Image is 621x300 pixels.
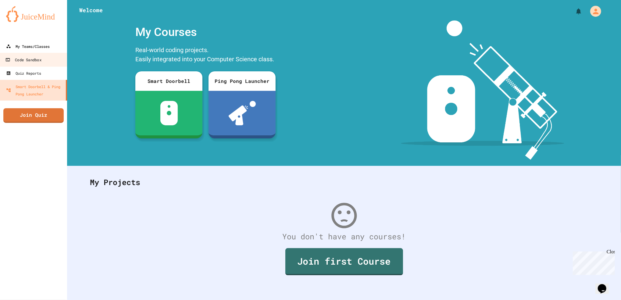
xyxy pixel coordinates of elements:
[6,83,63,98] div: Smart Doorbell & Ping Pong Launcher
[6,6,61,22] img: logo-orange.svg
[6,70,41,77] div: Quiz Reports
[5,56,41,64] div: Code Sandbox
[6,43,50,50] div: My Teams/Classes
[570,249,615,275] iframe: chat widget
[132,20,279,44] div: My Courses
[2,2,42,39] div: Chat with us now!Close
[84,170,604,194] div: My Projects
[564,6,584,16] div: My Notifications
[209,71,276,91] div: Ping Pong Launcher
[84,231,604,242] div: You don't have any courses!
[3,108,64,123] a: Join Quiz
[595,276,615,294] iframe: chat widget
[584,4,603,18] div: My Account
[160,101,178,125] img: sdb-white.svg
[229,101,256,125] img: ppl-with-ball.png
[132,44,279,67] div: Real-world coding projects. Easily integrated into your Computer Science class.
[401,20,564,160] img: banner-image-my-projects.png
[285,248,403,275] a: Join first Course
[135,71,202,91] div: Smart Doorbell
